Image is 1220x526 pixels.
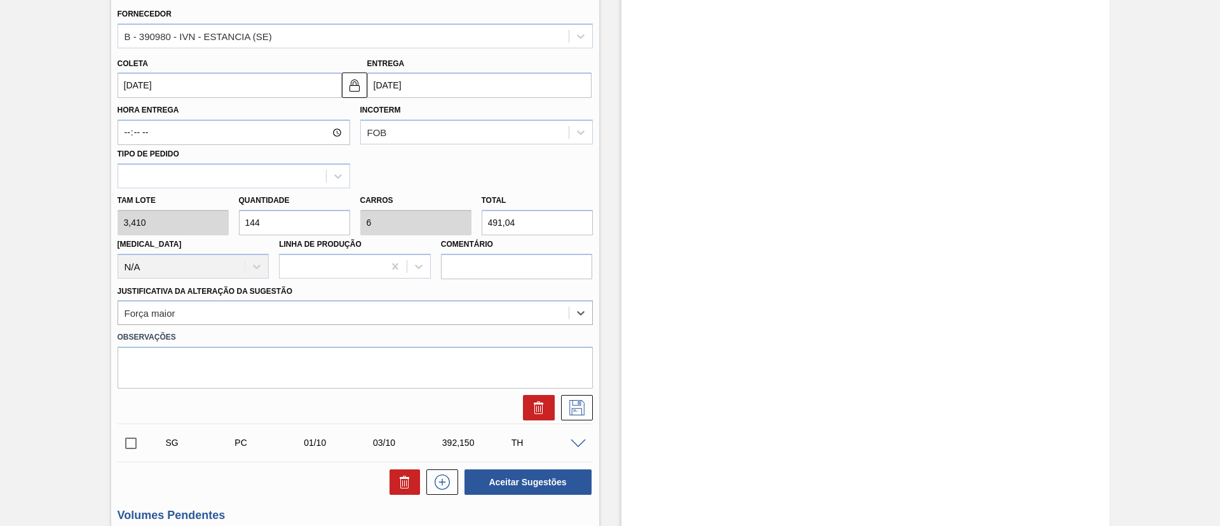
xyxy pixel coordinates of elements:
div: TH [508,438,585,448]
div: 392,150 [439,438,516,448]
h3: Volumes Pendentes [118,509,593,522]
input: dd/mm/yyyy [367,73,592,98]
div: Força maior [125,308,175,319]
label: Coleta [118,59,148,68]
label: Incoterm [360,106,401,114]
button: Aceitar Sugestões [464,469,592,495]
label: Observações [118,328,593,347]
div: Aceitar Sugestões [458,468,593,496]
label: Quantidade [239,196,290,205]
label: Linha de Produção [279,240,362,249]
div: Sugestão Criada [163,438,240,448]
button: locked [342,73,367,98]
div: Pedido de Compra [231,438,308,448]
div: Excluir Sugestão [517,395,555,420]
div: Nova sugestão [420,469,458,495]
div: 03/10/2025 [370,438,447,448]
div: Salvar Sugestão [555,395,593,420]
label: Tam lote [118,191,229,210]
div: B - 390980 - IVN - ESTANCIA (SE) [125,31,272,41]
label: Tipo de pedido [118,149,179,158]
label: Total [482,196,506,205]
label: Fornecedor [118,10,172,18]
label: Entrega [367,59,405,68]
label: [MEDICAL_DATA] [118,240,182,249]
div: Excluir Sugestões [383,469,420,495]
label: Carros [360,196,393,205]
label: Comentário [441,235,593,254]
div: 01/10/2025 [301,438,377,448]
label: Hora Entrega [118,101,350,120]
label: Justificativa da Alteração da Sugestão [118,287,293,296]
div: FOB [367,127,387,138]
img: locked [347,78,362,93]
input: dd/mm/yyyy [118,73,342,98]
